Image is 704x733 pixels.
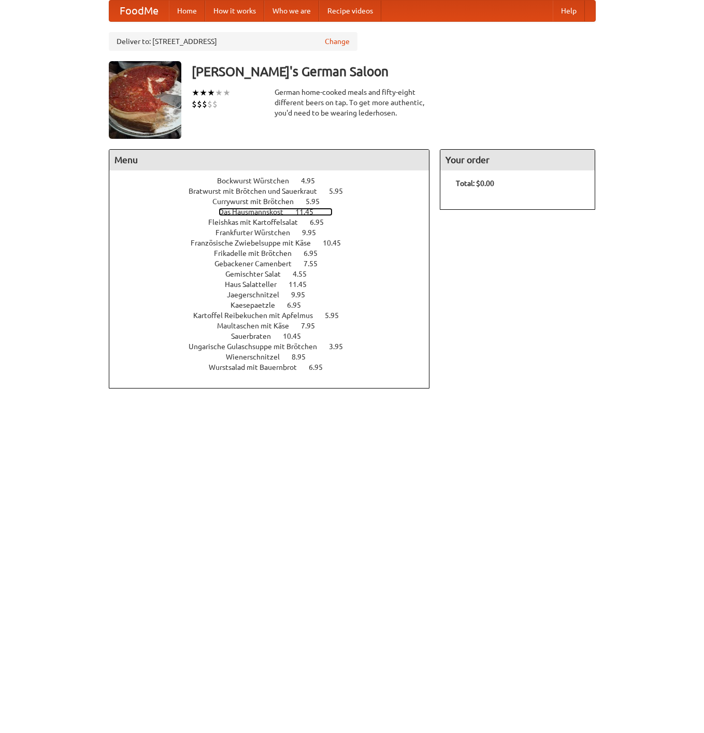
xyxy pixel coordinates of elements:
b: Total: $0.00 [456,179,494,188]
span: 6.95 [309,363,333,371]
a: How it works [205,1,264,21]
a: Wienerschnitzel 8.95 [226,353,325,361]
span: 9.95 [291,291,315,299]
span: Currywurst mit Brötchen [212,197,304,206]
div: German home-cooked meals and fifty-eight different beers on tap. To get more authentic, you'd nee... [275,87,430,118]
span: Ungarische Gulaschsuppe mit Brötchen [189,342,327,351]
h3: [PERSON_NAME]'s German Saloon [192,61,596,82]
li: $ [192,98,197,110]
span: Bockwurst Würstchen [217,177,299,185]
a: Recipe videos [319,1,381,21]
a: Currywurst mit Brötchen 5.95 [212,197,339,206]
span: 7.95 [301,322,325,330]
img: angular.jpg [109,61,181,139]
a: FoodMe [109,1,169,21]
a: Frankfurter Würstchen 9.95 [215,228,335,237]
span: 11.45 [289,280,317,289]
span: Kaesepaetzle [231,301,285,309]
span: 5.95 [325,311,349,320]
h4: Your order [440,150,595,170]
span: Wienerschnitzel [226,353,290,361]
li: ★ [207,87,215,98]
a: Help [553,1,585,21]
span: Frikadelle mit Brötchen [214,249,302,257]
span: 6.95 [287,301,311,309]
a: Fleishkas mit Kartoffelsalat 6.95 [208,218,343,226]
span: 11.45 [295,208,324,216]
a: Französische Zwiebelsuppe mit Käse 10.45 [191,239,360,247]
a: Kartoffel Reibekuchen mit Apfelmus 5.95 [193,311,358,320]
span: Französische Zwiebelsuppe mit Käse [191,239,321,247]
span: Haus Salatteller [225,280,287,289]
span: 6.95 [310,218,334,226]
span: 3.95 [329,342,353,351]
span: Fleishkas mit Kartoffelsalat [208,218,308,226]
a: Ungarische Gulaschsuppe mit Brötchen 3.95 [189,342,362,351]
span: 10.45 [283,332,311,340]
span: Bratwurst mit Brötchen und Sauerkraut [189,187,327,195]
span: 8.95 [292,353,316,361]
span: 5.95 [329,187,353,195]
li: $ [197,98,202,110]
a: Das Hausmannskost 11.45 [219,208,333,216]
span: Jaegerschnitzel [227,291,290,299]
a: Kaesepaetzle 6.95 [231,301,320,309]
a: Gemischter Salat 4.55 [225,270,326,278]
span: 5.95 [306,197,330,206]
li: $ [212,98,218,110]
li: $ [202,98,207,110]
a: Wurstsalad mit Bauernbrot 6.95 [209,363,342,371]
span: Kartoffel Reibekuchen mit Apfelmus [193,311,323,320]
a: Gebackener Camenbert 7.55 [214,260,337,268]
div: Deliver to: [STREET_ADDRESS] [109,32,357,51]
span: Das Hausmannskost [219,208,294,216]
span: Gebackener Camenbert [214,260,302,268]
span: 9.95 [302,228,326,237]
span: Wurstsalad mit Bauernbrot [209,363,307,371]
li: ★ [223,87,231,98]
li: $ [207,98,212,110]
span: Gemischter Salat [225,270,291,278]
a: Bratwurst mit Brötchen und Sauerkraut 5.95 [189,187,362,195]
li: ★ [215,87,223,98]
a: Change [325,36,350,47]
a: Maultaschen mit Käse 7.95 [217,322,334,330]
a: Who we are [264,1,319,21]
a: Jaegerschnitzel 9.95 [227,291,324,299]
span: 10.45 [323,239,351,247]
a: Frikadelle mit Brötchen 6.95 [214,249,337,257]
li: ★ [192,87,199,98]
span: 4.95 [301,177,325,185]
a: Bockwurst Würstchen 4.95 [217,177,334,185]
span: Sauerbraten [231,332,281,340]
span: 4.55 [293,270,317,278]
a: Home [169,1,205,21]
h4: Menu [109,150,429,170]
li: ★ [199,87,207,98]
span: 6.95 [304,249,328,257]
a: Haus Salatteller 11.45 [225,280,326,289]
span: Frankfurter Würstchen [215,228,300,237]
span: Maultaschen mit Käse [217,322,299,330]
span: 7.55 [304,260,328,268]
a: Sauerbraten 10.45 [231,332,320,340]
